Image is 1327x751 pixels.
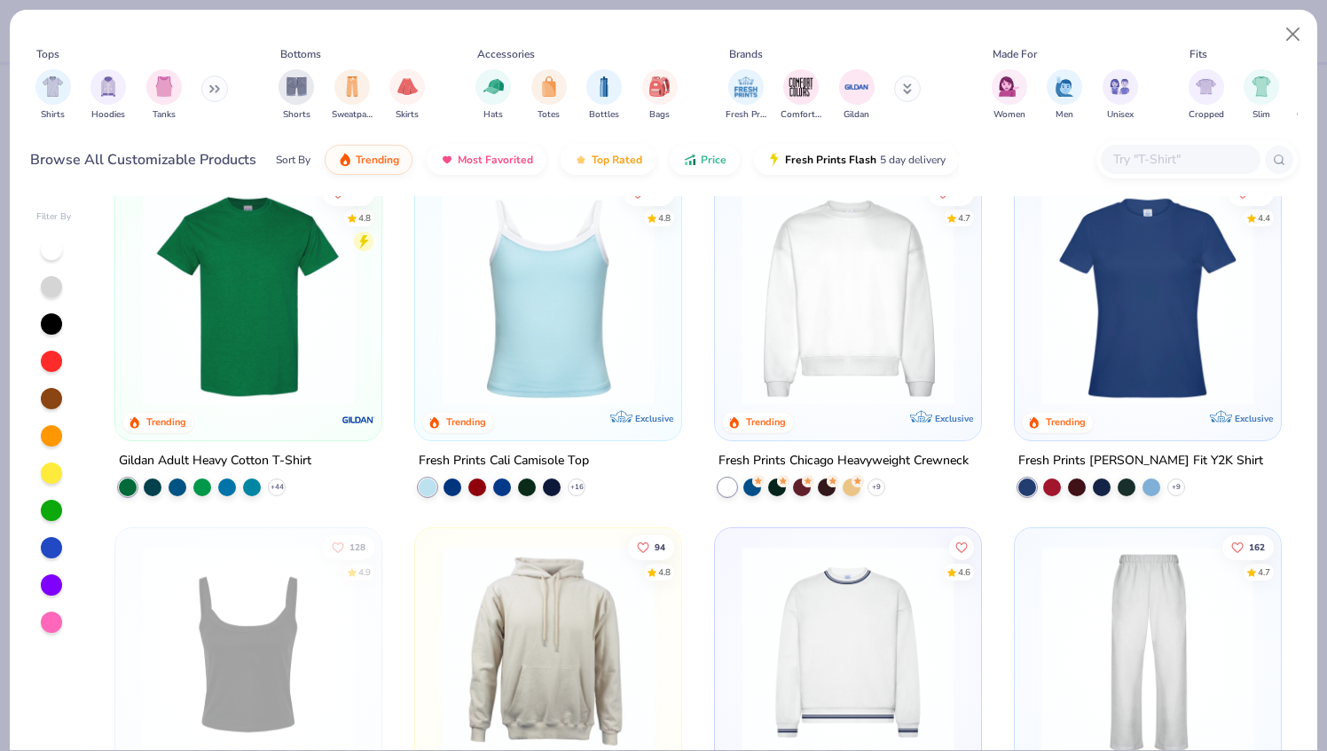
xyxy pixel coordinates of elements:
[440,153,454,167] img: most_fav.gif
[1107,108,1134,122] span: Unisex
[726,108,766,122] span: Fresh Prints
[1228,180,1274,205] button: Like
[658,565,671,579] div: 4.8
[483,108,503,122] span: Hats
[397,76,418,97] img: Skirts Image
[954,188,965,197] span: 60
[91,108,125,122] span: Hoodies
[154,76,174,97] img: Tanks Image
[733,192,963,405] img: 1358499d-a160-429c-9f1e-ad7a3dc244c9
[655,542,665,551] span: 94
[992,69,1027,122] button: filter button
[538,108,560,122] span: Totes
[396,108,419,122] span: Skirts
[1103,69,1138,122] div: filter for Unisex
[844,108,869,122] span: Gildan
[781,69,821,122] div: filter for Comfort Colors
[350,542,366,551] span: 128
[30,149,256,170] div: Browse All Customizable Products
[1190,46,1207,62] div: Fits
[1252,76,1271,97] img: Slim Image
[658,211,671,225] div: 4.8
[36,46,59,62] div: Tops
[458,153,533,167] span: Most Favorited
[287,76,307,97] img: Shorts Image
[477,46,535,62] div: Accessories
[1222,534,1274,559] button: Like
[1189,108,1224,122] span: Cropped
[1103,69,1138,122] button: filter button
[839,69,875,122] div: filter for Gildan
[1254,188,1265,197] span: 11
[628,534,674,559] button: Like
[427,145,546,175] button: Most Favorited
[872,481,881,492] span: + 9
[1189,69,1224,122] button: filter button
[133,192,364,405] img: db319196-8705-402d-8b46-62aaa07ed94f
[958,211,970,225] div: 4.7
[359,565,372,579] div: 4.9
[788,74,814,100] img: Comfort Colors Image
[785,153,876,167] span: Fresh Prints Flash
[389,69,425,122] button: filter button
[433,192,663,405] img: a25d9891-da96-49f3-a35e-76288174bf3a
[280,46,321,62] div: Bottoms
[35,69,71,122] div: filter for Shirts
[1172,481,1181,492] span: + 9
[1258,565,1270,579] div: 4.7
[36,210,72,224] div: Filter By
[324,534,375,559] button: Like
[1056,108,1073,122] span: Men
[1252,108,1270,122] span: Slim
[419,449,589,471] div: Fresh Prints Cali Camisole Top
[642,69,678,122] div: filter for Bags
[754,145,959,175] button: Fresh Prints Flash5 day delivery
[1249,542,1265,551] span: 162
[649,188,665,197] span: 235
[594,76,614,97] img: Bottles Image
[276,152,310,168] div: Sort By
[1189,69,1224,122] div: filter for Cropped
[90,69,126,122] button: filter button
[649,108,670,122] span: Bags
[90,69,126,122] div: filter for Hoodies
[1018,449,1263,471] div: Fresh Prints [PERSON_NAME] Fit Y2K Shirt
[1033,192,1263,405] img: 6a9a0a85-ee36-4a89-9588-981a92e8a910
[663,192,894,405] img: 61d0f7fa-d448-414b-acbf-5d07f88334cb
[332,108,373,122] span: Sweatpants
[475,69,511,122] div: filter for Hats
[1276,18,1310,51] button: Close
[767,153,781,167] img: flash.gif
[475,69,511,122] button: filter button
[1047,69,1082,122] div: filter for Men
[993,108,1025,122] span: Women
[531,69,567,122] div: filter for Totes
[781,108,821,122] span: Comfort Colors
[589,108,619,122] span: Bottles
[635,412,673,423] span: Exclusive
[561,145,656,175] button: Top Rated
[35,69,71,122] button: filter button
[992,69,1027,122] div: filter for Women
[958,565,970,579] div: 4.6
[1111,149,1248,170] input: Try "T-Shirt"
[733,74,759,100] img: Fresh Prints Image
[839,69,875,122] button: filter button
[43,76,63,97] img: Shirts Image
[592,153,642,167] span: Top Rated
[586,69,622,122] button: filter button
[844,74,870,100] img: Gildan Image
[726,69,766,122] button: filter button
[718,449,969,471] div: Fresh Prints Chicago Heavyweight Crewneck
[146,69,182,122] div: filter for Tanks
[119,449,311,471] div: Gildan Adult Heavy Cotton T-Shirt
[962,192,1193,405] img: 9145e166-e82d-49ae-94f7-186c20e691c9
[283,108,310,122] span: Shorts
[623,180,674,205] button: Like
[1196,76,1216,97] img: Cropped Image
[359,211,372,225] div: 4.8
[928,180,974,205] button: Like
[729,46,763,62] div: Brands
[324,180,375,205] button: Like
[1244,69,1279,122] button: filter button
